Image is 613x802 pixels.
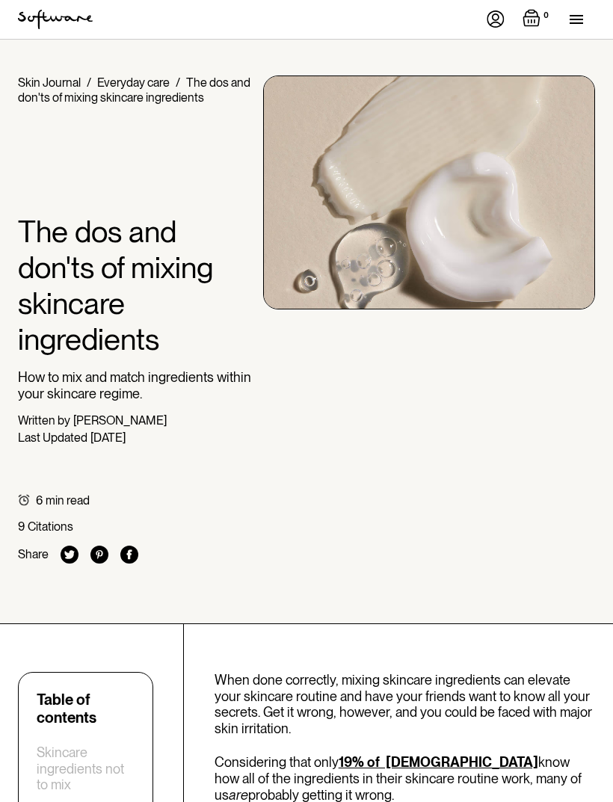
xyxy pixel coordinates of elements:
[120,546,138,564] img: facebook icon
[339,754,538,770] a: 19% of [DEMOGRAPHIC_DATA]
[18,519,25,534] div: 9
[18,369,251,401] p: How to mix and match ingredients within your skincare regime.
[18,75,81,90] a: Skin Journal
[176,75,180,90] div: /
[37,691,135,727] div: Table of contents
[87,75,91,90] div: /
[97,75,170,90] a: Everyday care
[28,519,73,534] div: Citations
[73,413,167,428] div: [PERSON_NAME]
[540,9,552,22] div: 0
[90,546,108,564] img: pinterest icon
[37,744,135,793] a: Skincare ingredients not to mix
[18,214,251,357] h1: The dos and don'ts of mixing skincare ingredients
[18,431,87,445] div: Last Updated
[18,413,70,428] div: Written by
[18,10,93,29] a: home
[46,493,90,508] div: min read
[90,431,126,445] div: [DATE]
[18,75,250,105] div: The dos and don'ts of mixing skincare ingredients
[523,9,552,30] a: Open empty cart
[61,546,78,564] img: twitter icon
[215,672,595,736] p: When done correctly, mixing skincare ingredients can elevate your skincare routine and have your ...
[18,547,49,561] div: Share
[18,10,93,29] img: Software Logo
[36,493,43,508] div: 6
